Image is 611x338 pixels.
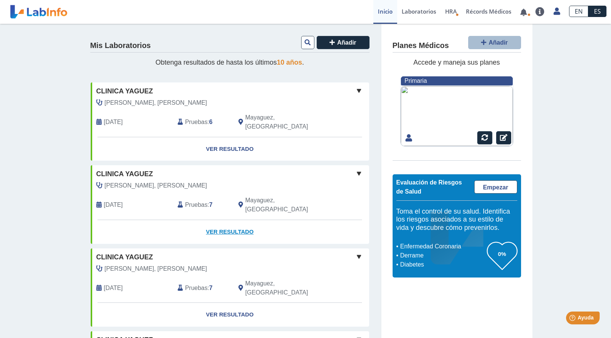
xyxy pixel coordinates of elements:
[104,284,123,293] span: 2023-07-31
[155,59,304,66] span: Obtenga resultados de hasta los últimos .
[185,284,207,293] span: Pruebas
[209,119,213,125] b: 6
[544,309,603,330] iframe: Help widget launcher
[105,264,207,273] span: Caro Martinez, Denise
[96,252,153,262] span: Clinica Yaguez
[337,39,356,46] span: Añadir
[172,279,233,297] div: :
[209,285,213,291] b: 7
[91,303,369,327] a: Ver Resultado
[91,137,369,161] a: Ver Resultado
[245,279,329,297] span: Mayaguez, PR
[209,202,213,208] b: 7
[245,196,329,214] span: Mayaguez, PR
[105,181,207,190] span: Caro Martinez, Denise
[104,118,123,127] span: 2025-09-17
[90,41,151,50] h4: Mis Laboratorios
[413,59,500,66] span: Accede y maneja sus planes
[105,98,207,107] span: Caro Martinez, Denise
[445,8,457,15] span: HRA
[396,179,462,195] span: Evaluación de Riesgos de Salud
[185,118,207,127] span: Pruebas
[104,200,123,209] span: 2023-12-07
[172,196,233,214] div: :
[398,251,487,260] li: Derrame
[398,242,487,251] li: Enfermedad Coronaria
[96,169,153,179] span: Clinica Yaguez
[405,78,427,84] span: Primaria
[393,41,449,50] h4: Planes Médicos
[588,6,606,17] a: ES
[317,36,370,49] button: Añadir
[483,184,508,191] span: Empezar
[468,36,521,49] button: Añadir
[172,113,233,131] div: :
[487,249,517,259] h3: 0%
[569,6,588,17] a: EN
[398,260,487,269] li: Diabetes
[489,39,508,46] span: Añadir
[396,208,517,232] h5: Toma el control de su salud. Identifica los riesgos asociados a su estilo de vida y descubre cómo...
[474,180,517,194] a: Empezar
[91,220,369,244] a: Ver Resultado
[277,59,302,66] span: 10 años
[96,86,153,96] span: Clinica Yaguez
[185,200,207,209] span: Pruebas
[245,113,329,131] span: Mayaguez, PR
